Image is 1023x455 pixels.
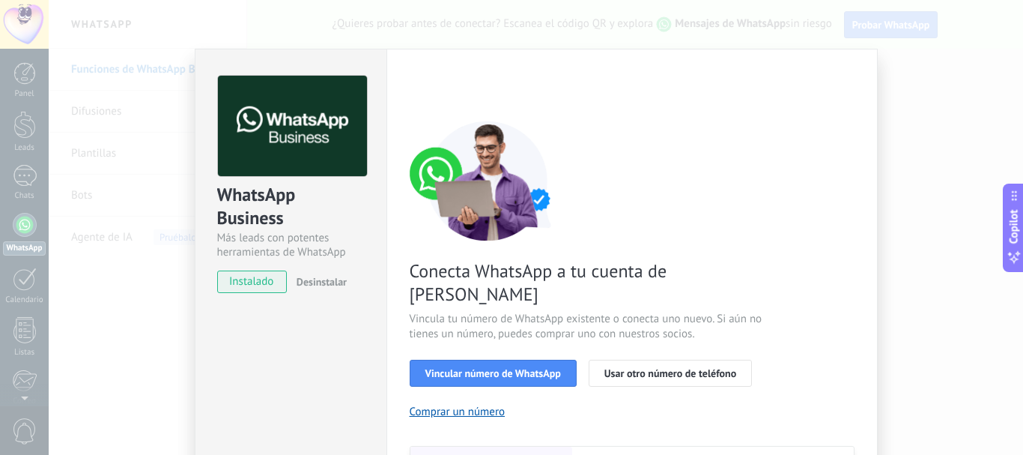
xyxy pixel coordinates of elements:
[218,76,367,177] img: logo_main.png
[410,312,766,342] span: Vincula tu número de WhatsApp existente o conecta uno nuevo. Si aún no tienes un número, puedes c...
[410,360,577,387] button: Vincular número de WhatsApp
[297,275,347,289] span: Desinstalar
[1007,209,1022,244] span: Copilot
[425,368,561,379] span: Vincular número de WhatsApp
[218,271,286,293] span: instalado
[410,259,766,306] span: Conecta WhatsApp a tu cuenta de [PERSON_NAME]
[410,405,506,419] button: Comprar un número
[291,271,347,293] button: Desinstalar
[410,121,567,241] img: connect number
[604,368,736,379] span: Usar otro número de teléfono
[217,183,365,231] div: WhatsApp Business
[217,231,365,259] div: Más leads con potentes herramientas de WhatsApp
[589,360,752,387] button: Usar otro número de teléfono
